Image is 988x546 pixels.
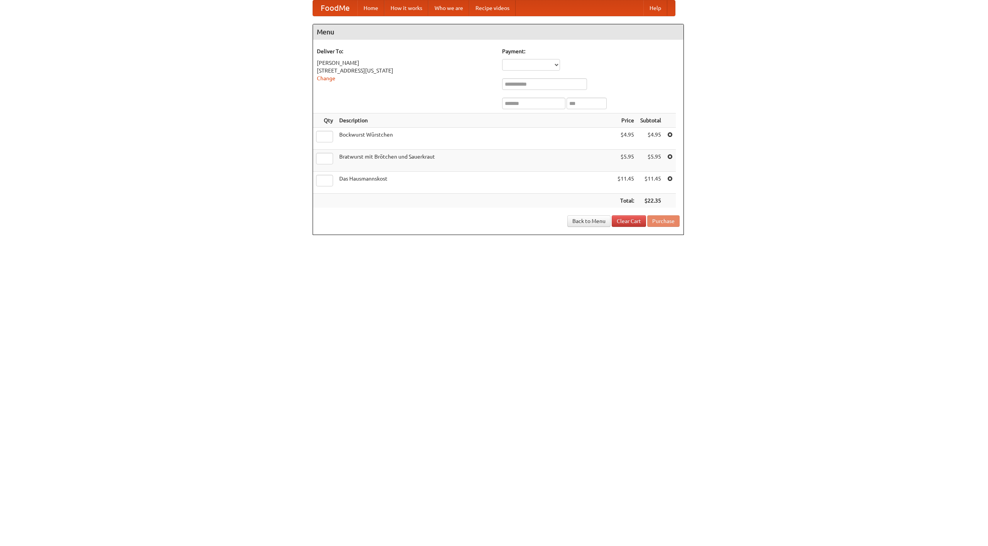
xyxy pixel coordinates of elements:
[612,215,646,227] a: Clear Cart
[637,172,664,194] td: $11.45
[614,128,637,150] td: $4.95
[614,113,637,128] th: Price
[313,24,683,40] h4: Menu
[637,128,664,150] td: $4.95
[317,75,335,81] a: Change
[313,0,357,16] a: FoodMe
[336,150,614,172] td: Bratwurst mit Brötchen und Sauerkraut
[384,0,428,16] a: How it works
[336,113,614,128] th: Description
[469,0,516,16] a: Recipe videos
[313,113,336,128] th: Qty
[637,194,664,208] th: $22.35
[614,194,637,208] th: Total:
[647,215,680,227] button: Purchase
[357,0,384,16] a: Home
[317,67,494,74] div: [STREET_ADDRESS][US_STATE]
[614,172,637,194] td: $11.45
[614,150,637,172] td: $5.95
[567,215,611,227] a: Back to Menu
[637,113,664,128] th: Subtotal
[637,150,664,172] td: $5.95
[336,128,614,150] td: Bockwurst Würstchen
[428,0,469,16] a: Who we are
[317,59,494,67] div: [PERSON_NAME]
[643,0,667,16] a: Help
[317,47,494,55] h5: Deliver To:
[336,172,614,194] td: Das Hausmannskost
[502,47,680,55] h5: Payment:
